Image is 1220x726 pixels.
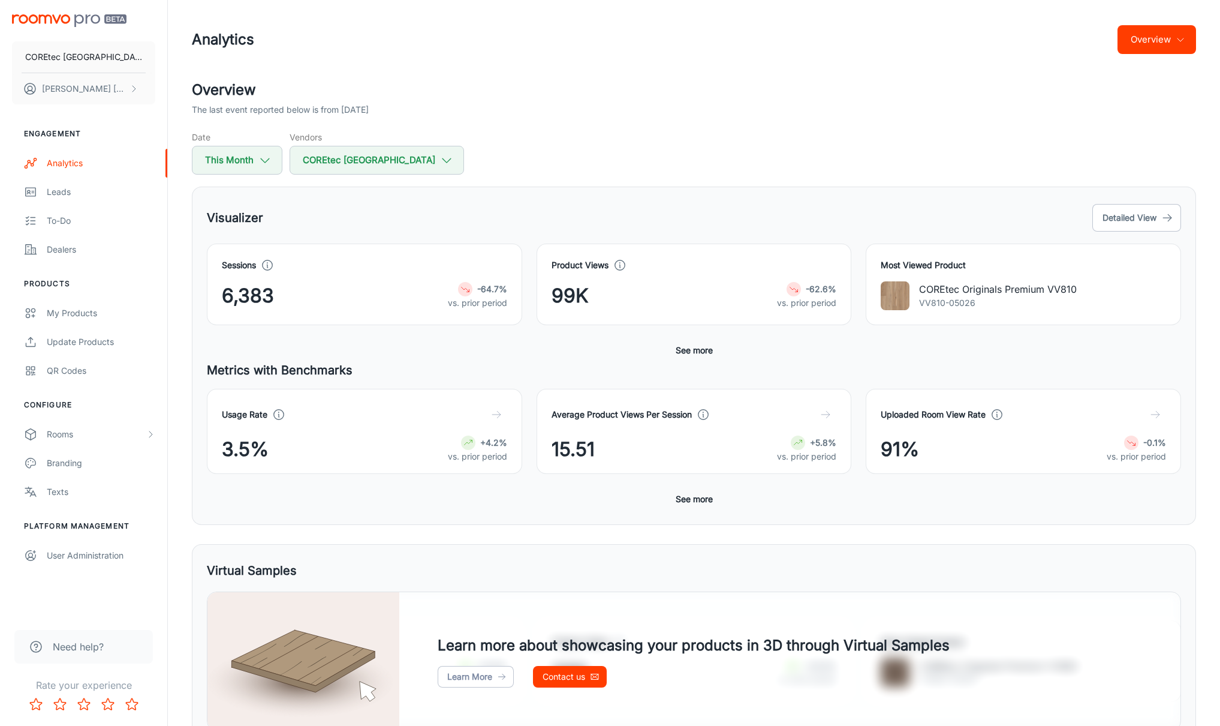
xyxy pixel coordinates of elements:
[24,692,48,716] button: Rate 1 star
[222,408,267,421] h4: Usage Rate
[438,635,950,656] h4: Learn more about showcasing your products in 3D through Virtual Samples
[533,666,607,688] a: Contact us
[881,281,909,310] img: COREtec Originals Premium VV810
[47,243,155,256] div: Dealers
[1092,204,1181,232] button: Detailed View
[207,209,263,227] h5: Visualizer
[477,284,507,294] strong: -64.7%
[47,307,155,320] div: My Products
[552,435,595,464] span: 15.51
[47,185,155,199] div: Leads
[192,131,282,143] h5: Date
[671,340,718,361] button: See more
[438,666,514,688] a: Learn More
[222,259,256,272] h4: Sessions
[12,14,126,27] img: Roomvo PRO Beta
[192,79,1196,101] h2: Overview
[222,435,269,464] span: 3.5%
[47,157,155,170] div: Analytics
[552,259,609,272] h4: Product Views
[1117,25,1196,54] button: Overview
[552,281,589,310] span: 99K
[12,41,155,73] button: COREtec [GEOGRAPHIC_DATA]
[290,146,464,175] button: COREtec [GEOGRAPHIC_DATA]
[47,549,155,562] div: User Administration
[207,562,297,580] h5: Virtual Samples
[207,361,1181,379] h5: Metrics with Benchmarks
[47,457,155,470] div: Branding
[47,428,146,441] div: Rooms
[47,485,155,499] div: Texts
[192,146,282,175] button: This Month
[53,640,104,654] span: Need help?
[552,408,692,421] h4: Average Product Views Per Session
[881,435,919,464] span: 91%
[806,284,836,294] strong: -62.6%
[25,50,142,64] p: COREtec [GEOGRAPHIC_DATA]
[919,296,1077,310] p: VV810-05026
[1143,437,1166,448] strong: -0.1%
[47,214,155,227] div: To-do
[10,678,158,692] p: Rate your experience
[671,488,718,510] button: See more
[96,692,120,716] button: Rate 4 star
[72,692,96,716] button: Rate 3 star
[42,82,126,95] p: [PERSON_NAME] [PERSON_NAME]
[192,103,369,116] p: The last event reported below is from [DATE]
[48,692,72,716] button: Rate 2 star
[192,29,254,50] h1: Analytics
[777,450,836,463] p: vs. prior period
[47,364,155,377] div: QR Codes
[120,692,144,716] button: Rate 5 star
[290,131,464,143] h5: Vendors
[881,259,1166,272] h4: Most Viewed Product
[881,408,986,421] h4: Uploaded Room View Rate
[1107,450,1166,463] p: vs. prior period
[480,437,507,448] strong: +4.2%
[919,282,1077,296] p: COREtec Originals Premium VV810
[448,296,507,310] p: vs. prior period
[777,296,836,310] p: vs. prior period
[222,281,274,310] span: 6,383
[810,437,836,448] strong: +5.8%
[12,73,155,104] button: [PERSON_NAME] [PERSON_NAME]
[47,335,155,349] div: Update Products
[448,450,507,463] p: vs. prior period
